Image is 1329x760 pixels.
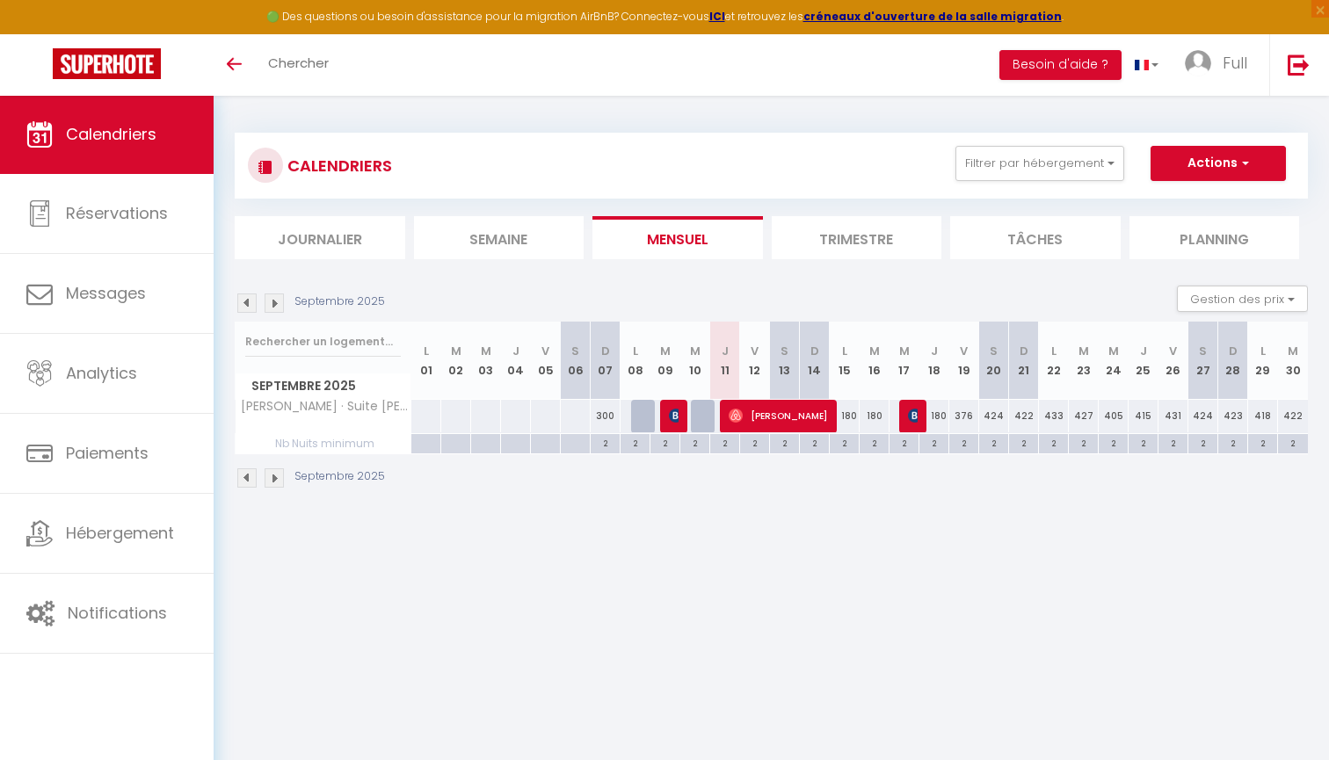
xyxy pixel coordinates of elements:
span: Notifications [68,602,167,624]
th: 13 [770,322,800,400]
div: 2 [860,434,889,451]
div: 433 [1039,400,1069,432]
div: 180 [860,400,890,432]
th: 19 [949,322,979,400]
th: 30 [1278,322,1308,400]
div: 2 [1188,434,1217,451]
span: Nb Nuits minimum [236,434,410,453]
div: 2 [740,434,769,451]
button: Gestion des prix [1177,286,1308,312]
th: 29 [1248,322,1278,400]
li: Semaine [414,216,585,259]
abbr: J [512,343,519,359]
th: 04 [501,322,531,400]
div: 431 [1158,400,1188,432]
div: 2 [830,434,859,451]
div: 424 [1188,400,1218,432]
th: 03 [471,322,501,400]
div: 2 [890,434,919,451]
button: Besoin d'aide ? [999,50,1122,80]
abbr: S [990,343,998,359]
input: Rechercher un logement... [245,326,401,358]
abbr: J [722,343,729,359]
abbr: M [869,343,880,359]
div: 422 [1009,400,1039,432]
span: [PERSON_NAME] [729,399,828,432]
div: 2 [591,434,620,451]
span: [PERSON_NAME] · Suite [PERSON_NAME] - Charme au Cœur du 16ème Arr. [238,400,414,413]
a: ... Full [1172,34,1269,96]
div: 2 [979,434,1008,451]
li: Planning [1129,216,1300,259]
th: 07 [591,322,621,400]
th: 10 [680,322,710,400]
div: 2 [1248,434,1277,451]
li: Journalier [235,216,405,259]
div: 2 [919,434,948,451]
th: 05 [531,322,561,400]
abbr: S [781,343,788,359]
abbr: J [1140,343,1147,359]
abbr: L [1260,343,1266,359]
th: 21 [1009,322,1039,400]
div: 180 [919,400,949,432]
div: 180 [830,400,860,432]
span: [PERSON_NAME] [908,399,918,432]
span: Chercher [268,54,329,72]
abbr: S [1199,343,1207,359]
th: 09 [650,322,680,400]
div: 2 [800,434,829,451]
th: 20 [979,322,1009,400]
div: 424 [979,400,1009,432]
th: 23 [1069,322,1099,400]
abbr: L [633,343,638,359]
div: 418 [1248,400,1278,432]
div: 427 [1069,400,1099,432]
abbr: M [481,343,491,359]
abbr: M [1078,343,1089,359]
th: 11 [710,322,740,400]
p: Septembre 2025 [294,468,385,485]
img: ... [1185,50,1211,76]
abbr: D [1229,343,1238,359]
h3: CALENDRIERS [283,146,392,185]
div: 415 [1129,400,1158,432]
abbr: D [1020,343,1028,359]
img: Super Booking [53,48,161,79]
li: Trimestre [772,216,942,259]
abbr: M [899,343,910,359]
th: 27 [1188,322,1218,400]
div: 376 [949,400,979,432]
th: 08 [621,322,650,400]
abbr: V [541,343,549,359]
div: 423 [1218,400,1248,432]
div: 2 [680,434,709,451]
div: 2 [1039,434,1068,451]
abbr: S [571,343,579,359]
button: Filtrer par hébergement [955,146,1124,181]
span: Septembre 2025 [236,373,410,399]
a: créneaux d'ouverture de la salle migration [803,9,1062,24]
span: Full [1223,52,1247,74]
span: Calendriers [66,123,156,145]
th: 15 [830,322,860,400]
abbr: V [960,343,968,359]
th: 17 [890,322,919,400]
div: 2 [1218,434,1247,451]
span: Analytics [66,362,137,384]
div: 2 [1278,434,1308,451]
a: ICI [709,9,725,24]
div: 2 [621,434,650,451]
li: Mensuel [592,216,763,259]
button: Actions [1151,146,1286,181]
div: 405 [1099,400,1129,432]
li: Tâches [950,216,1121,259]
th: 14 [800,322,830,400]
abbr: M [1108,343,1119,359]
th: 18 [919,322,949,400]
th: 02 [441,322,471,400]
th: 26 [1158,322,1188,400]
span: Paiements [66,442,149,464]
